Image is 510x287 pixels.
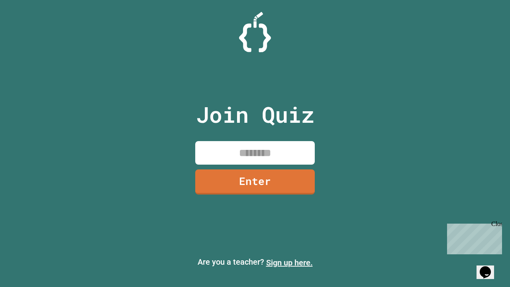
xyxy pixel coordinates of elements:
iframe: chat widget [444,220,502,254]
a: Sign up here. [266,258,313,267]
iframe: chat widget [477,255,502,279]
p: Join Quiz [196,98,314,131]
img: Logo.svg [239,12,271,52]
a: Enter [195,169,315,195]
p: Are you a teacher? [6,256,504,269]
div: Chat with us now!Close [3,3,55,51]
